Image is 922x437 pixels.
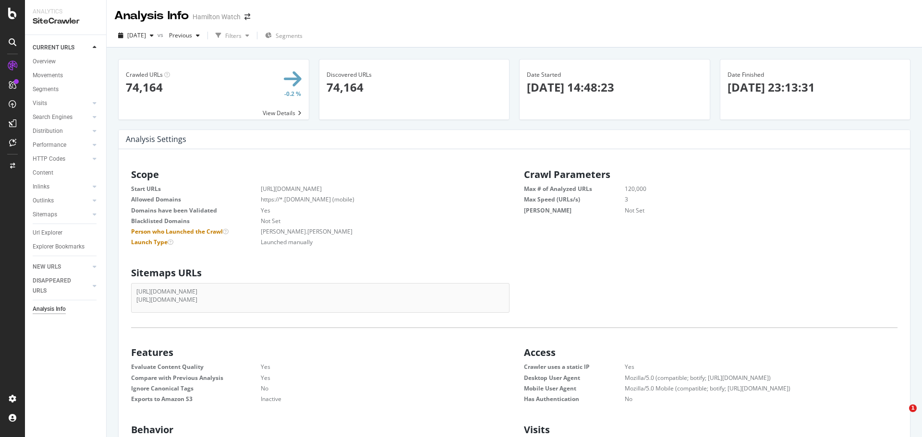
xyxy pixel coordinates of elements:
[33,196,54,206] div: Outlinks
[33,43,74,53] div: CURRENT URLS
[33,57,56,67] div: Overview
[33,112,73,122] div: Search Engines
[33,126,90,136] a: Distribution
[131,217,261,225] dt: Blacklisted Domains
[127,31,146,39] span: 2025 Sep. 22nd
[33,140,90,150] a: Performance
[524,185,625,193] dt: Max # of Analyzed URLs
[33,71,63,81] div: Movements
[131,195,261,203] dt: Allowed Domains
[33,168,53,178] div: Content
[601,206,898,214] dd: Not Set
[33,43,90,53] a: CURRENT URLS
[165,28,204,43] button: Previous
[524,169,902,180] h2: Crawl Parameters
[33,304,99,314] a: Analysis Info
[131,384,261,392] dt: Ignore Canonical Tags
[33,276,81,296] div: DISAPPEARED URLS
[126,133,186,146] h4: Analysis Settings
[136,295,504,304] li: [URL][DOMAIN_NAME]
[33,242,85,252] div: Explorer Bookmarks
[131,374,261,382] dt: Compare with Previous Analysis
[33,84,99,94] a: Segments
[131,268,510,278] h2: Sitemaps URLs
[728,71,764,79] span: Date Finished
[33,210,90,220] a: Sitemaps
[33,262,61,272] div: NEW URLS
[193,12,241,22] div: Hamilton Watch
[33,16,98,27] div: SiteCrawler
[728,79,903,95] p: [DATE] 23:13:31
[601,384,898,392] dd: Mozilla/5.0 Mobile (compatible; botify; [URL][DOMAIN_NAME])
[237,195,505,203] dd: https://*.[DOMAIN_NAME] (mobile)
[237,227,505,236] dd: [PERSON_NAME].[PERSON_NAME]
[244,13,250,20] div: arrow-right-arrow-left
[33,262,90,272] a: NEW URLS
[237,206,505,214] dd: Yes
[524,347,902,358] h2: Access
[237,185,505,193] dd: [URL][DOMAIN_NAME]
[33,276,90,296] a: DISAPPEARED URLS
[889,404,912,427] iframe: Intercom live chat
[33,57,99,67] a: Overview
[131,347,510,358] h2: Features
[33,168,99,178] a: Content
[131,185,261,193] dt: Start URLs
[131,169,510,180] h2: Scope
[33,71,99,81] a: Movements
[131,425,510,435] h2: Behavior
[276,32,303,40] span: Segments
[33,154,90,164] a: HTTP Codes
[33,112,90,122] a: Search Engines
[524,384,625,392] dt: Mobile User Agent
[601,195,898,203] dd: 3
[33,228,62,238] div: Url Explorer
[33,8,98,16] div: Analytics
[237,238,505,246] dd: Launched manually
[237,374,505,382] dd: Yes
[33,228,99,238] a: Url Explorer
[237,363,505,371] dd: Yes
[131,238,261,246] dt: Launch Type
[33,182,49,192] div: Inlinks
[237,395,505,403] dd: Inactive
[237,217,505,225] dd: Not Set
[524,363,625,371] dt: Crawler uses a static IP
[601,395,898,403] dd: No
[524,425,902,435] h2: Visits
[131,363,261,371] dt: Evaluate Content Quality
[33,210,57,220] div: Sitemaps
[131,227,261,236] dt: Person who Launched the Crawl
[33,154,65,164] div: HTTP Codes
[212,28,253,43] button: Filters
[33,98,90,108] a: Visits
[165,31,192,39] span: Previous
[601,185,898,193] dd: 120,000
[524,374,625,382] dt: Desktop User Agent
[327,79,502,95] p: 74,164
[327,71,372,79] span: Discovered URLs
[225,32,242,40] div: Filters
[33,126,63,136] div: Distribution
[131,206,261,214] dt: Domains have been Validated
[909,404,917,412] span: 1
[33,98,47,108] div: Visits
[237,384,505,392] dd: No
[33,182,90,192] a: Inlinks
[527,71,561,79] span: Date Started
[261,28,306,43] button: Segments
[524,195,625,203] dt: Max Speed (URLs/s)
[114,8,189,24] div: Analysis Info
[136,287,504,295] li: [URL][DOMAIN_NAME]
[33,84,59,94] div: Segments
[601,374,898,382] dd: Mozilla/5.0 (compatible; botify; [URL][DOMAIN_NAME])
[527,79,703,95] p: [DATE] 14:48:23
[114,28,158,43] button: [DATE]
[524,206,625,214] dt: [PERSON_NAME]
[524,395,625,403] dt: Has Authentication
[33,242,99,252] a: Explorer Bookmarks
[33,196,90,206] a: Outlinks
[33,304,66,314] div: Analysis Info
[131,395,261,403] dt: Exports to Amazon S3
[158,31,165,39] span: vs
